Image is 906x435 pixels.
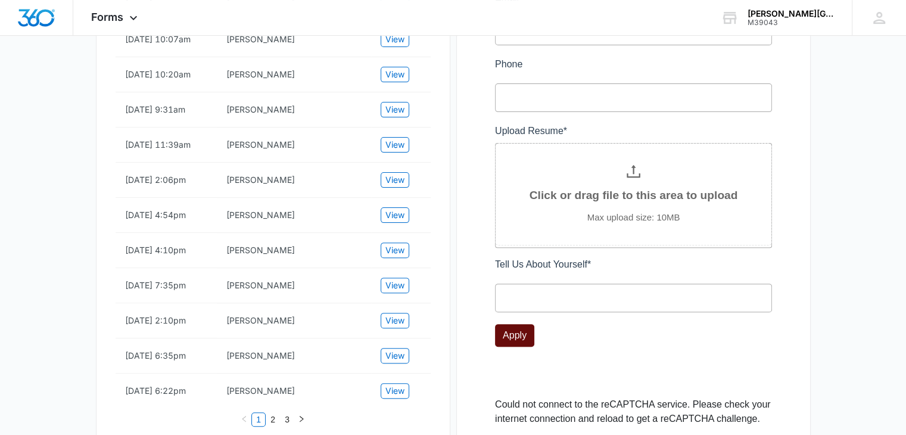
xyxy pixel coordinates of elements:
[217,198,371,233] td: Estefany Cabrera
[381,172,409,188] button: View
[217,338,371,374] td: Rocky Peeler
[385,384,404,397] span: View
[381,207,409,223] button: View
[385,314,404,327] span: View
[116,338,217,374] td: [DATE] 6:35pm
[381,348,409,363] button: View
[381,278,409,293] button: View
[217,57,371,92] td: Diana M Gomez
[385,173,404,187] span: View
[381,137,409,153] button: View
[280,412,294,427] li: 3
[217,163,371,198] td: Nthabeleng Phosholi
[385,68,404,81] span: View
[281,413,294,426] a: 3
[116,374,217,409] td: [DATE] 6:22pm
[381,383,409,399] button: View
[116,198,217,233] td: [DATE] 4:54pm
[294,412,309,427] button: right
[217,268,371,303] td: Cherisse Comeaux
[116,303,217,338] td: [DATE] 2:10pm
[217,128,371,163] td: Christyl Sims
[381,67,409,82] button: View
[748,9,835,18] div: account name
[298,415,305,422] span: right
[116,233,217,268] td: [DATE] 4:10pm
[385,349,404,362] span: View
[381,243,409,258] button: View
[116,92,217,128] td: [DATE] 9:31am
[116,22,217,57] td: [DATE] 10:07am
[748,18,835,27] div: account id
[385,244,404,257] span: View
[381,32,409,47] button: View
[381,102,409,117] button: View
[116,57,217,92] td: [DATE] 10:20am
[116,163,217,198] td: [DATE] 2:06pm
[217,374,371,409] td: Marquavius Thornton
[385,279,404,292] span: View
[217,92,371,128] td: Leo Solomon
[237,412,251,427] button: left
[217,233,371,268] td: Angela Lee
[385,33,404,46] span: View
[266,413,279,426] a: 2
[237,412,251,427] li: Previous Page
[217,303,371,338] td: Julia Cochran
[251,412,266,427] li: 1
[294,412,309,427] li: Next Page
[381,313,409,328] button: View
[91,11,123,23] span: Forms
[266,412,280,427] li: 2
[217,22,371,57] td: Ashlee Bryant
[385,138,404,151] span: View
[385,103,404,116] span: View
[116,268,217,303] td: [DATE] 7:35pm
[252,413,265,426] a: 1
[116,128,217,163] td: [DATE] 11:39am
[241,415,248,422] span: left
[385,209,404,222] span: View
